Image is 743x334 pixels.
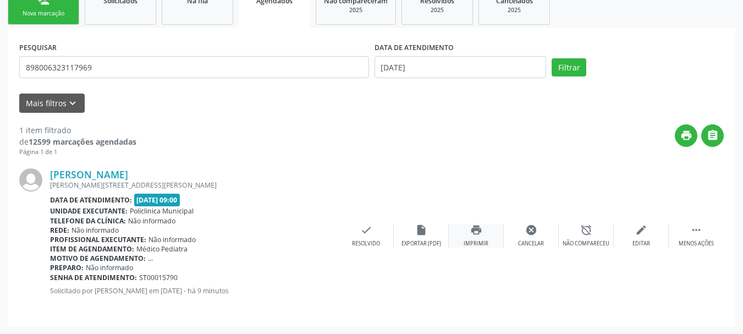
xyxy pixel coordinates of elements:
[680,129,692,141] i: print
[19,147,136,157] div: Página 1 de 1
[50,244,134,254] b: Item de agendamento:
[580,224,592,236] i: alarm_off
[375,39,454,56] label: DATA DE ATENDIMENTO
[635,224,647,236] i: edit
[19,39,57,56] label: PESQUISAR
[130,206,194,216] span: Policlinica Municipal
[470,224,482,236] i: print
[50,286,339,295] p: Solicitado por [PERSON_NAME] em [DATE] - há 9 minutos
[324,6,388,14] div: 2025
[707,129,719,141] i: 
[552,58,586,77] button: Filtrar
[16,9,71,18] div: Nova marcação
[50,226,69,235] b: Rede:
[518,240,544,248] div: Cancelar
[136,244,188,254] span: Médico Pediatra
[19,124,136,136] div: 1 item filtrado
[50,254,146,263] b: Motivo de agendamento:
[128,216,175,226] span: Não informado
[675,124,697,147] button: print
[690,224,702,236] i: 
[375,56,547,78] input: Selecione um intervalo
[139,273,178,282] span: ST00015790
[632,240,650,248] div: Editar
[19,56,369,78] input: Nome, CNS
[19,94,85,113] button: Mais filtroskeyboard_arrow_down
[360,224,372,236] i: check
[19,168,42,191] img: img
[50,273,137,282] b: Senha de atendimento:
[352,240,380,248] div: Resolvido
[464,240,488,248] div: Imprimir
[50,195,132,205] b: Data de atendimento:
[148,254,153,263] span: ...
[563,240,609,248] div: Não compareceu
[134,194,180,206] span: [DATE] 09:00
[701,124,724,147] button: 
[50,168,128,180] a: [PERSON_NAME]
[415,224,427,236] i: insert_drive_file
[487,6,542,14] div: 2025
[525,224,537,236] i: cancel
[50,180,339,190] div: [PERSON_NAME][STREET_ADDRESS][PERSON_NAME]
[410,6,465,14] div: 2025
[50,263,84,272] b: Preparo:
[29,136,136,147] strong: 12599 marcações agendadas
[401,240,441,248] div: Exportar (PDF)
[50,235,146,244] b: Profissional executante:
[679,240,714,248] div: Menos ações
[67,97,79,109] i: keyboard_arrow_down
[19,136,136,147] div: de
[50,206,128,216] b: Unidade executante:
[71,226,119,235] span: Não informado
[50,216,126,226] b: Telefone da clínica:
[148,235,196,244] span: Não informado
[86,263,133,272] span: Não informado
